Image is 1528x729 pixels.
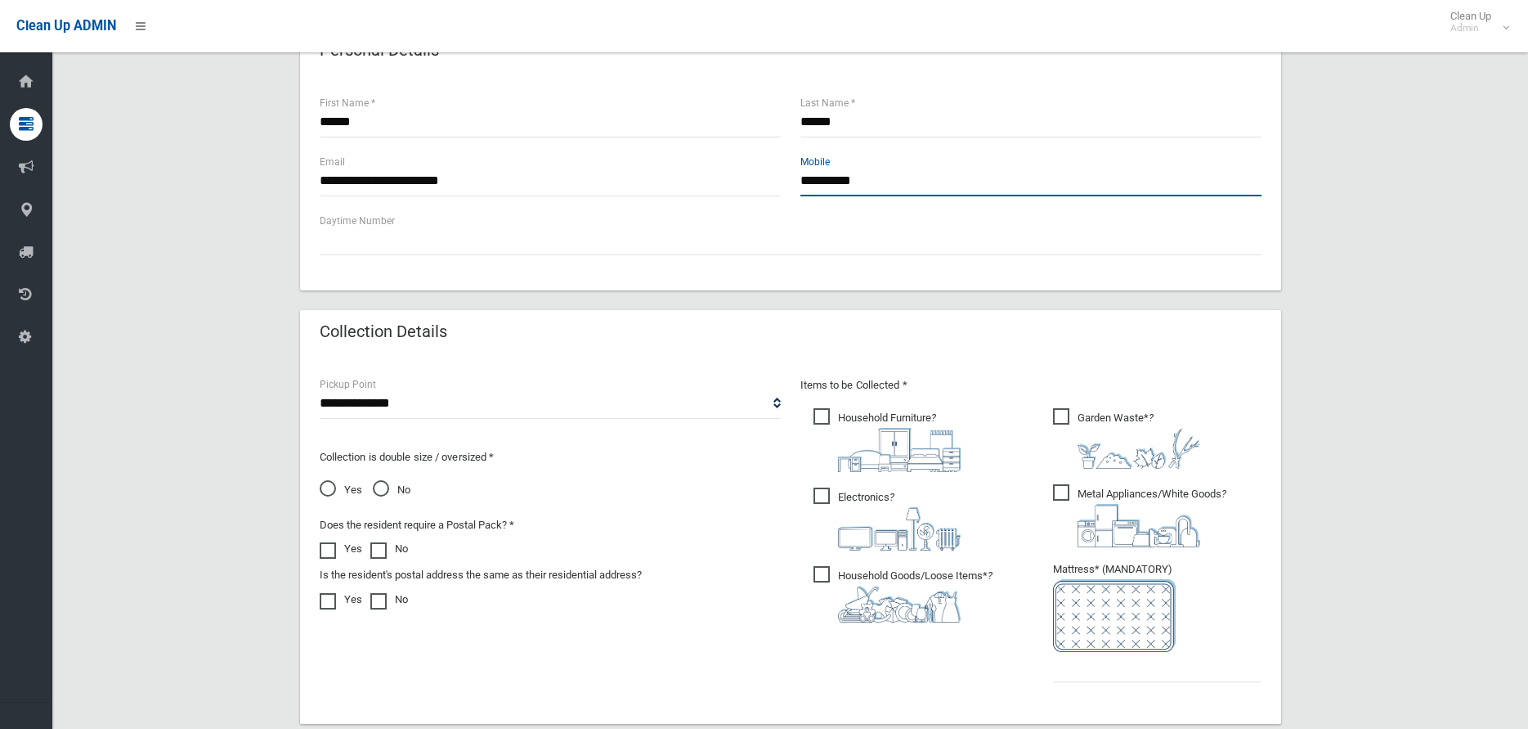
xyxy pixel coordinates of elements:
[320,590,362,610] label: Yes
[813,488,961,551] span: Electronics
[373,480,410,500] span: No
[320,515,514,535] label: Does the resident require a Postal Pack? *
[1078,488,1226,547] i: ?
[838,586,961,623] img: b13cc3517677393f34c0a387616ef184.png
[838,412,961,472] i: ?
[1078,412,1200,469] i: ?
[838,569,993,623] i: ?
[320,448,781,467] p: Collection is double size / oversized *
[370,539,408,559] label: No
[813,408,961,472] span: Household Furniture
[1053,408,1200,469] span: Garden Waste*
[838,491,961,551] i: ?
[813,566,993,623] span: Household Goods/Loose Items*
[1078,428,1200,469] img: 4fd8a5c772b2c999c83690221e5242e0.png
[838,507,961,551] img: 394712a680b73dbc3d2a6a3a7ffe5a07.png
[800,376,1261,395] p: Items to be Collected *
[300,316,467,348] header: Collection Details
[370,590,408,610] label: No
[320,565,642,585] label: Is the resident's postal address the same as their residential address?
[1442,10,1508,34] span: Clean Up
[1078,504,1200,547] img: 36c1b0289cb1767239cdd3de9e694f19.png
[1053,563,1261,652] span: Mattress* (MANDATORY)
[1053,484,1226,547] span: Metal Appliances/White Goods
[1053,579,1176,652] img: e7408bece873d2c1783593a074e5cb2f.png
[838,428,961,472] img: aa9efdbe659d29b613fca23ba79d85cb.png
[16,18,116,34] span: Clean Up ADMIN
[1450,22,1491,34] small: Admin
[320,480,362,500] span: Yes
[320,539,362,559] label: Yes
